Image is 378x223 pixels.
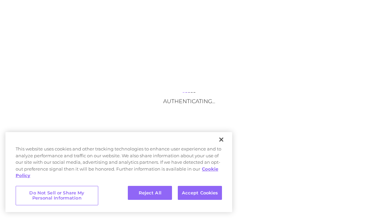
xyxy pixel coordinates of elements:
[5,132,232,212] div: Cookie banner
[214,132,229,147] button: Close
[121,98,257,105] h3: Authenticating...
[128,186,172,200] button: Reject All
[16,186,98,205] button: Do Not Sell or Share My Personal Information
[5,146,232,182] div: This website uses cookies and other tracking technologies to enhance user experience and to analy...
[5,132,232,212] div: Privacy
[178,186,222,200] button: Accept Cookies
